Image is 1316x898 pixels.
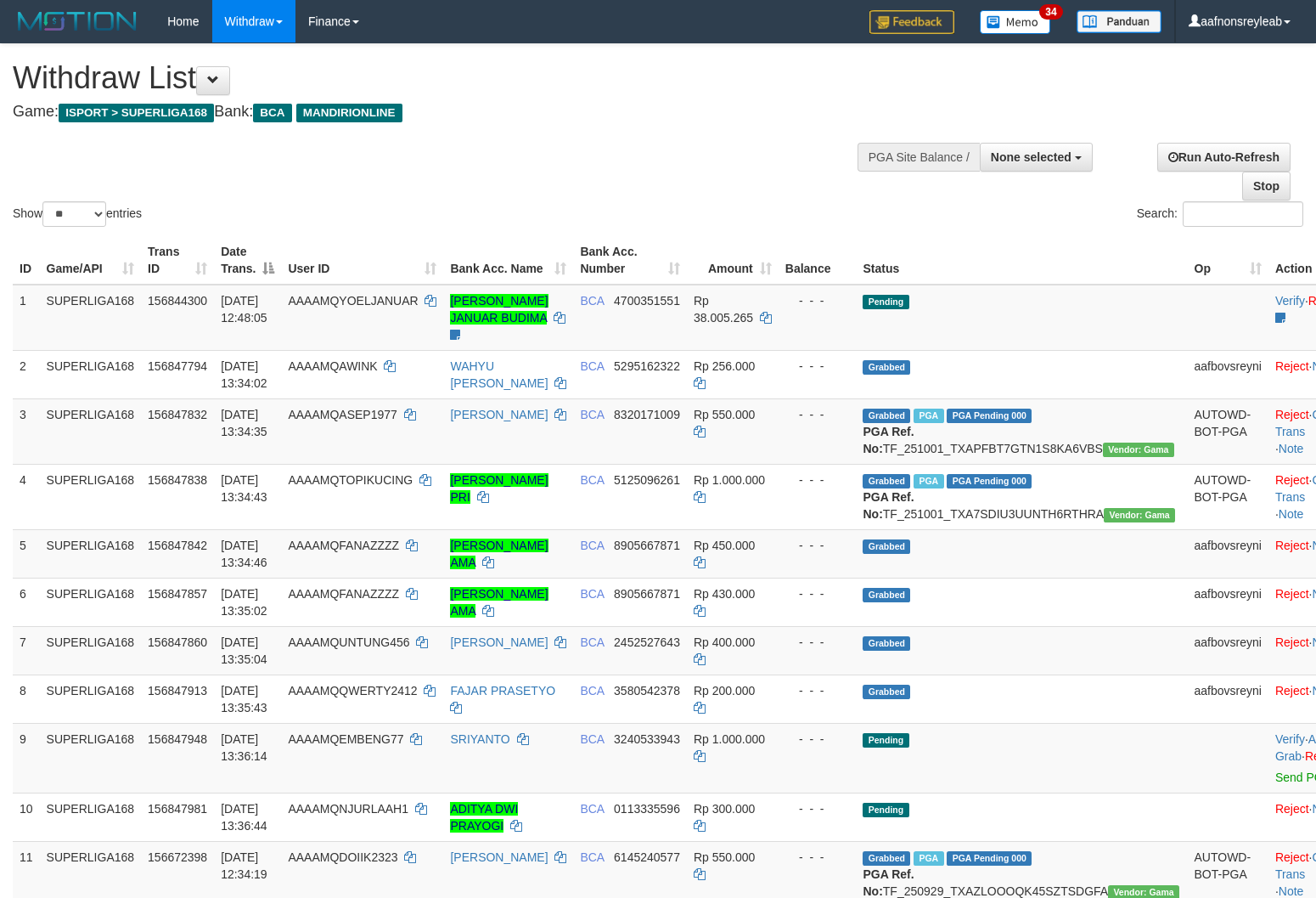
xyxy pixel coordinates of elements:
span: Vendor URL: https://trx31.1velocity.biz [1104,508,1175,522]
th: Trans ID: activate to sort column ascending [141,236,214,285]
span: MANDIRIONLINE [296,104,402,122]
span: BCA [580,408,604,421]
span: Grabbed [863,685,910,699]
a: [PERSON_NAME] [450,635,548,649]
span: AAAAMQYOELJANUAR [288,294,418,308]
label: Search: [1137,201,1303,227]
a: Note [1279,884,1304,898]
td: 7 [13,626,40,675]
span: 156847838 [148,473,207,487]
td: TF_251001_TXA7SDIU3UUNTH6RTHRA [856,464,1187,529]
span: [DATE] 13:34:35 [221,408,267,438]
th: Date Trans.: activate to sort column descending [214,236,281,285]
label: Show entries [13,201,142,227]
div: - - - [785,800,850,817]
div: - - - [785,406,850,423]
div: - - - [785,537,850,554]
span: Pending [863,733,908,748]
span: [DATE] 13:36:44 [221,802,267,833]
a: Reject [1275,587,1309,601]
span: Grabbed [863,636,910,651]
a: Note [1279,442,1304,455]
td: aafbovsreyni [1188,675,1268,723]
span: 156847948 [148,732,207,746]
td: aafbovsreyni [1188,529,1268,578]
span: 156847860 [148,635,207,649]
a: Verify [1275,294,1305,308]
span: PGA Pending [947,474,1032,489]
div: - - - [785,849,850,866]
select: Showentries [42,201,106,227]
td: 8 [13,675,40,723]
a: [PERSON_NAME] [450,850,548,864]
div: - - - [785,585,850,602]
td: 4 [13,464,40,529]
a: Verify [1275,732,1305,746]
th: Status [856,236,1187,285]
span: Pending [863,803,908,817]
span: BCA [580,359,604,373]
span: Marked by aafsoycanthlai [914,409,943,423]
td: SUPERLIGA168 [40,793,142,841]
span: Grabbed [863,851,910,866]
th: Amount: activate to sort column ascending [687,236,779,285]
span: Rp 400.000 [694,635,755,649]
span: Vendor URL: https://trx31.1velocity.biz [1103,443,1174,457]
span: AAAAMQDOIIK2323 [288,850,397,864]
img: Feedback.jpg [869,10,954,34]
span: [DATE] 13:34:43 [221,473,267,504]
a: [PERSON_NAME] PRI [450,473,548,504]
td: SUPERLIGA168 [40,723,142,793]
a: Reject [1275,802,1309,816]
td: 6 [13,578,40,626]
span: AAAAMQEMBENG77 [288,732,403,746]
th: Game/API: activate to sort column ascending [40,236,142,285]
th: Balance [779,236,857,285]
td: 9 [13,723,40,793]
th: Op: activate to sort column ascending [1188,236,1268,285]
span: Rp 1.000.000 [694,473,765,487]
span: Copy 5295162322 to clipboard [614,359,680,373]
span: Copy 3580542378 to clipboard [614,684,680,698]
td: aafbovsreyni [1188,350,1268,398]
td: TF_251001_TXAPFBT7GTN1S8KA6VBS [856,398,1187,464]
td: SUPERLIGA168 [40,529,142,578]
input: Search: [1183,201,1303,227]
span: 156672398 [148,850,207,864]
span: Copy 4700351551 to clipboard [614,294,680,308]
a: [PERSON_NAME] JANUAR BUDIMA [450,294,548,325]
span: Rp 450.000 [694,539,755,552]
span: BCA [580,294,604,308]
a: Reject [1275,539,1309,552]
span: Copy 6145240577 to clipboard [614,850,680,864]
th: ID [13,236,40,285]
img: MOTION_logo.png [13,8,142,34]
td: AUTOWD-BOT-PGA [1188,464,1268,529]
span: Pending [863,295,908,309]
span: [DATE] 13:35:43 [221,684,267,714]
span: BCA [580,850,604,864]
span: BCA [253,104,291,122]
td: SUPERLIGA168 [40,626,142,675]
th: User ID: activate to sort column ascending [281,236,443,285]
span: [DATE] 13:36:14 [221,732,267,763]
span: AAAAMQUNTUNG456 [288,635,409,649]
span: Marked by aafsoycanthlai [914,474,943,489]
a: WAHYU [PERSON_NAME] [450,359,548,390]
span: [DATE] 13:35:02 [221,587,267,618]
img: Button%20Memo.svg [980,10,1051,34]
span: 156847981 [148,802,207,816]
span: AAAAMQFANAZZZZ [288,539,399,552]
div: - - - [785,472,850,489]
img: panduan.png [1077,10,1161,33]
td: SUPERLIGA168 [40,578,142,626]
th: Bank Acc. Number: activate to sort column ascending [573,236,687,285]
span: 156847794 [148,359,207,373]
span: Copy 8905667871 to clipboard [614,539,680,552]
span: AAAAMQAWINK [288,359,377,373]
td: aafbovsreyni [1188,626,1268,675]
span: 34 [1039,4,1062,20]
span: AAAAMQQWERTY2412 [288,684,417,698]
div: - - - [785,731,850,748]
div: - - - [785,634,850,651]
